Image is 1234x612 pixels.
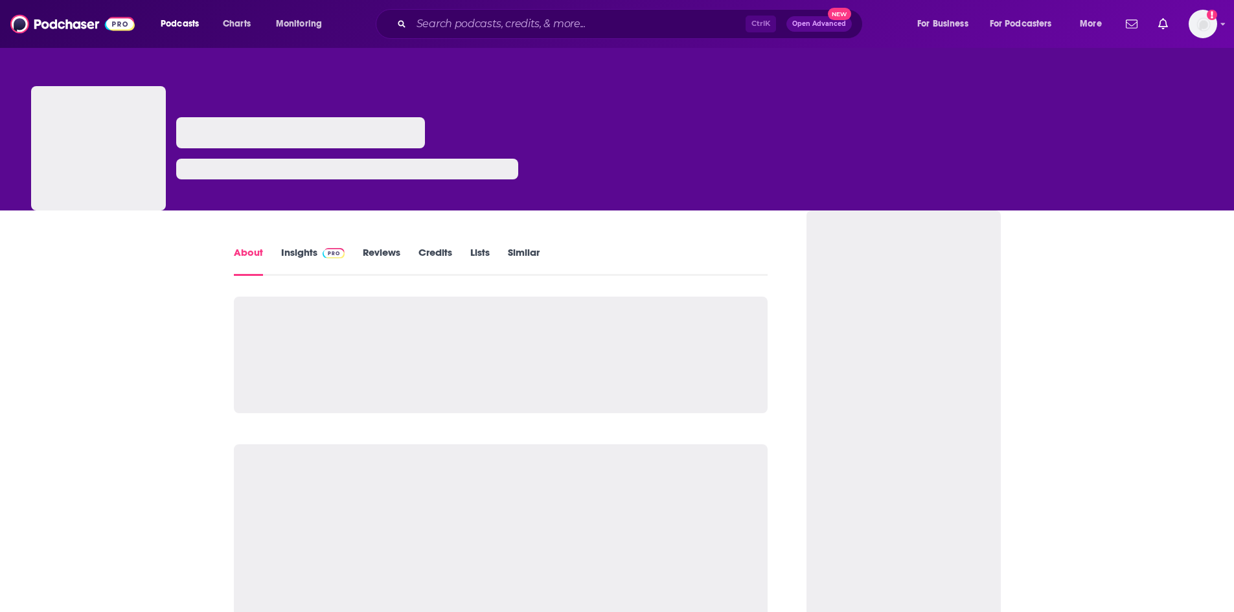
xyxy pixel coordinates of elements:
img: Podchaser - Follow, Share and Rate Podcasts [10,12,135,36]
span: Logged in as luilaking [1189,10,1217,38]
span: Monitoring [276,15,322,33]
a: Show notifications dropdown [1121,13,1143,35]
a: Show notifications dropdown [1153,13,1173,35]
a: Similar [508,246,540,276]
button: open menu [908,14,985,34]
a: Lists [470,246,490,276]
button: open menu [267,14,339,34]
button: open menu [152,14,216,34]
a: Charts [214,14,258,34]
button: Open AdvancedNew [786,16,852,32]
img: Podchaser Pro [323,248,345,258]
button: open menu [1071,14,1118,34]
span: Open Advanced [792,21,846,27]
svg: Add a profile image [1207,10,1217,20]
button: Show profile menu [1189,10,1217,38]
button: open menu [981,14,1071,34]
span: For Podcasters [990,15,1052,33]
span: For Business [917,15,968,33]
span: Charts [223,15,251,33]
img: User Profile [1189,10,1217,38]
span: New [828,8,851,20]
input: Search podcasts, credits, & more... [411,14,746,34]
a: About [234,246,263,276]
a: InsightsPodchaser Pro [281,246,345,276]
span: More [1080,15,1102,33]
span: Podcasts [161,15,199,33]
div: Search podcasts, credits, & more... [388,9,875,39]
span: Ctrl K [746,16,776,32]
a: Reviews [363,246,400,276]
a: Credits [418,246,452,276]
